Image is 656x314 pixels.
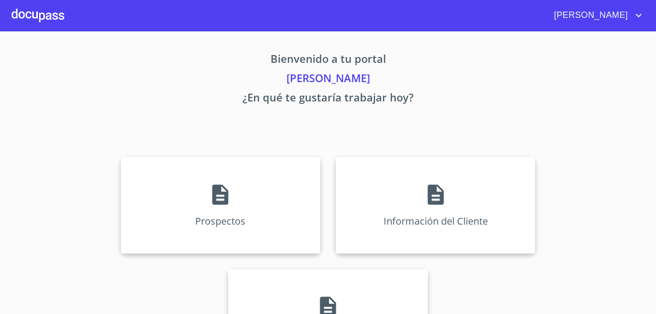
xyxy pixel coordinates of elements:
p: [PERSON_NAME] [30,70,626,89]
span: [PERSON_NAME] [547,8,633,23]
p: Prospectos [195,214,245,228]
p: ¿En qué te gustaría trabajar hoy? [30,89,626,109]
p: Información del Cliente [384,214,488,228]
button: account of current user [547,8,644,23]
p: Bienvenido a tu portal [30,51,626,70]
